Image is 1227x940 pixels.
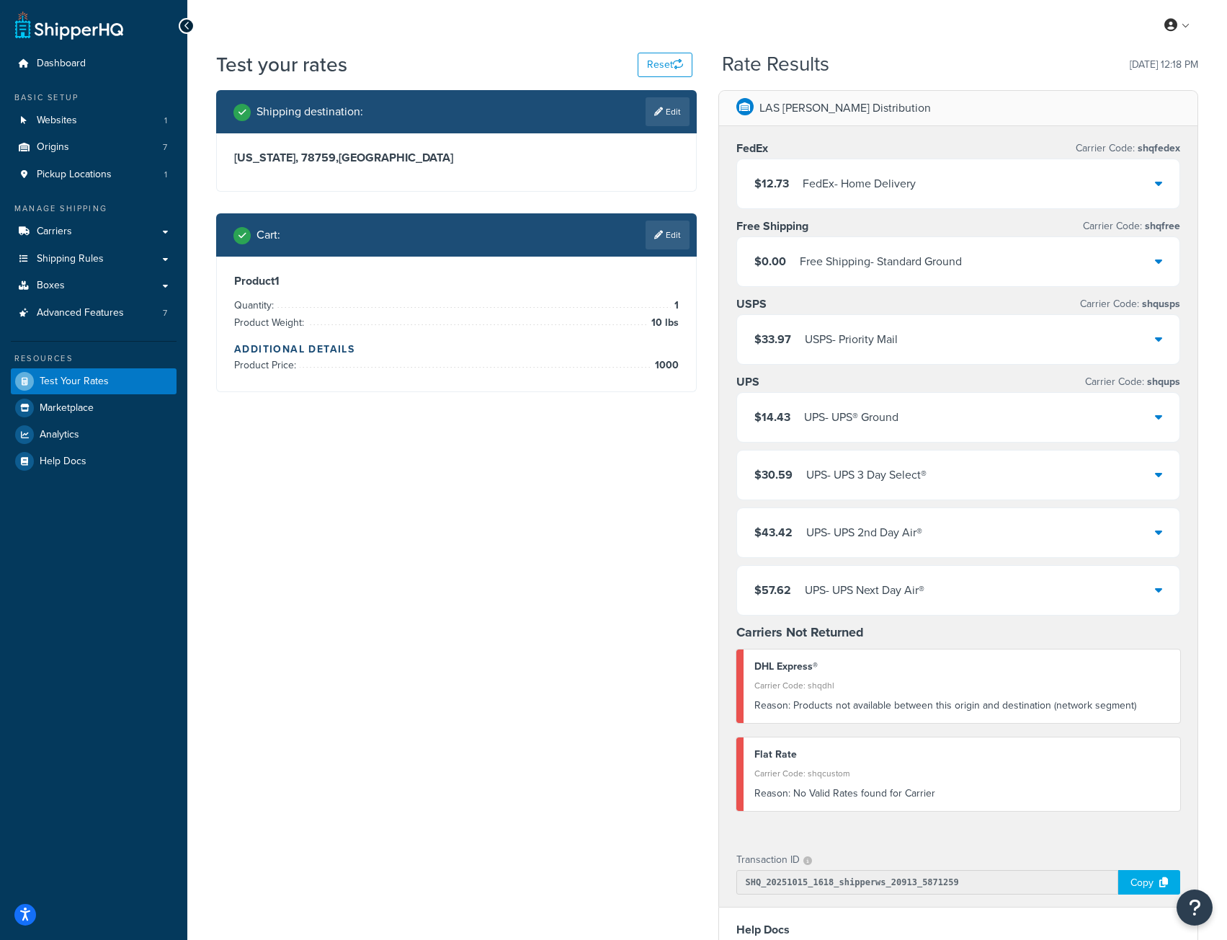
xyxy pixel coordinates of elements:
div: Resources [11,352,177,365]
span: Test Your Rates [40,376,109,388]
li: Origins [11,134,177,161]
p: Carrier Code: [1085,372,1180,392]
span: $57.62 [754,582,791,598]
div: No Valid Rates found for Carrier [754,784,1170,804]
h3: Product 1 [234,274,679,288]
a: Pickup Locations1 [11,161,177,188]
div: UPS - UPS® Ground [804,407,898,427]
a: Test Your Rates [11,368,177,394]
div: UPS - UPS Next Day Air® [805,580,924,600]
span: Advanced Features [37,307,124,319]
span: 1 [164,169,167,181]
p: Transaction ID [736,850,800,870]
div: UPS - UPS 2nd Day Air® [806,523,922,543]
div: USPS - Priority Mail [805,329,898,350]
a: Help Docs [11,448,177,474]
a: Edit [646,97,690,126]
h2: Rate Results [722,53,829,76]
h1: Test your rates [216,50,347,79]
a: Websites1 [11,107,177,134]
h3: FedEx [736,141,768,156]
a: Origins7 [11,134,177,161]
a: Marketplace [11,395,177,421]
span: $33.97 [754,331,791,347]
a: Boxes [11,272,177,299]
span: shqups [1144,374,1180,389]
h4: Help Docs [736,921,1181,939]
h4: Additional Details [234,342,679,357]
h2: Cart : [256,229,280,241]
div: Products not available between this origin and destination (network segment) [754,696,1170,716]
h3: [US_STATE], 78759 , [GEOGRAPHIC_DATA] [234,151,679,165]
p: Carrier Code: [1080,294,1180,314]
span: Quantity: [234,298,277,313]
button: Reset [638,53,692,77]
span: Reason: [754,786,790,801]
a: Edit [646,221,690,249]
div: DHL Express® [754,657,1170,677]
span: shqfree [1142,218,1180,234]
span: $43.42 [754,524,793,541]
h3: USPS [736,297,767,311]
div: Copy [1118,870,1180,895]
a: Analytics [11,422,177,448]
span: 1000 [651,357,679,374]
span: Shipping Rules [37,253,104,265]
h2: Shipping destination : [256,105,363,118]
span: 7 [163,307,167,319]
span: Marketplace [40,402,94,414]
span: $14.43 [754,409,790,425]
span: Product Weight: [234,315,308,330]
span: Dashboard [37,58,86,70]
p: [DATE] 12:18 PM [1130,55,1198,75]
div: Flat Rate [754,745,1170,765]
div: FedEx - Home Delivery [803,174,916,194]
strong: Carriers Not Returned [736,623,864,642]
span: Pickup Locations [37,169,112,181]
span: Product Price: [234,358,300,373]
span: Reason: [754,698,790,713]
span: 1 [671,297,679,314]
p: LAS [PERSON_NAME] Distribution [759,98,931,118]
li: Advanced Features [11,300,177,327]
span: shqusps [1139,296,1180,311]
p: Carrier Code: [1083,216,1180,236]
div: Basic Setup [11,92,177,104]
span: Boxes [37,280,65,292]
span: 7 [163,141,167,154]
a: Dashboard [11,50,177,77]
div: Carrier Code: shqcustom [754,763,1170,784]
span: 1 [164,115,167,127]
li: Websites [11,107,177,134]
span: 10 lbs [648,314,679,332]
span: shqfedex [1135,141,1180,156]
h3: UPS [736,375,759,389]
span: $0.00 [754,253,786,270]
button: Open Resource Center [1177,890,1213,926]
div: UPS - UPS 3 Day Select® [806,465,927,485]
a: Carriers [11,218,177,245]
span: $12.73 [754,175,789,192]
p: Carrier Code: [1076,138,1180,159]
a: Advanced Features7 [11,300,177,327]
div: Manage Shipping [11,203,177,215]
div: Carrier Code: shqdhl [754,675,1170,696]
span: Help Docs [40,456,86,468]
div: Free Shipping - Standard Ground [800,252,962,272]
h3: Free Shipping [736,219,808,234]
span: Websites [37,115,77,127]
span: Origins [37,141,69,154]
a: Shipping Rules [11,246,177,272]
span: $30.59 [754,466,793,483]
span: Analytics [40,429,79,441]
li: Pickup Locations [11,161,177,188]
span: Carriers [37,226,72,238]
